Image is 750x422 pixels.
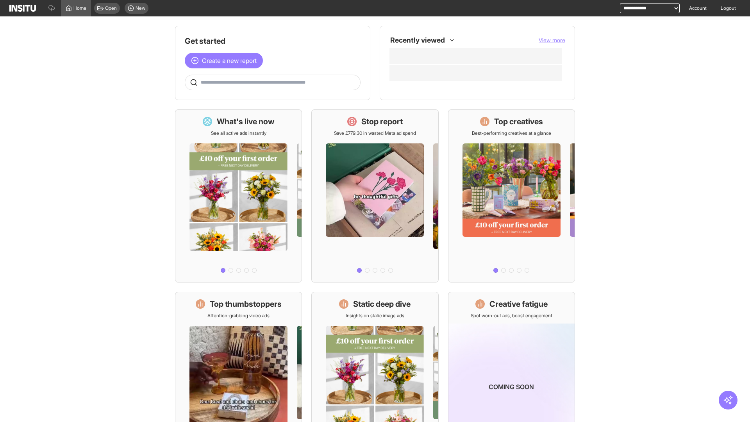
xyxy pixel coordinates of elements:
[136,5,145,11] span: New
[311,109,438,283] a: Stop reportSave £779.30 in wasted Meta ad spend
[185,53,263,68] button: Create a new report
[185,36,361,46] h1: Get started
[539,37,565,43] span: View more
[539,36,565,44] button: View more
[334,130,416,136] p: Save £779.30 in wasted Meta ad spend
[346,313,404,319] p: Insights on static image ads
[361,116,403,127] h1: Stop report
[353,299,411,309] h1: Static deep dive
[472,130,551,136] p: Best-performing creatives at a glance
[9,5,36,12] img: Logo
[210,299,282,309] h1: Top thumbstoppers
[494,116,543,127] h1: Top creatives
[211,130,266,136] p: See all active ads instantly
[175,109,302,283] a: What's live nowSee all active ads instantly
[105,5,117,11] span: Open
[448,109,575,283] a: Top creativesBest-performing creatives at a glance
[207,313,270,319] p: Attention-grabbing video ads
[202,56,257,65] span: Create a new report
[217,116,275,127] h1: What's live now
[73,5,86,11] span: Home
